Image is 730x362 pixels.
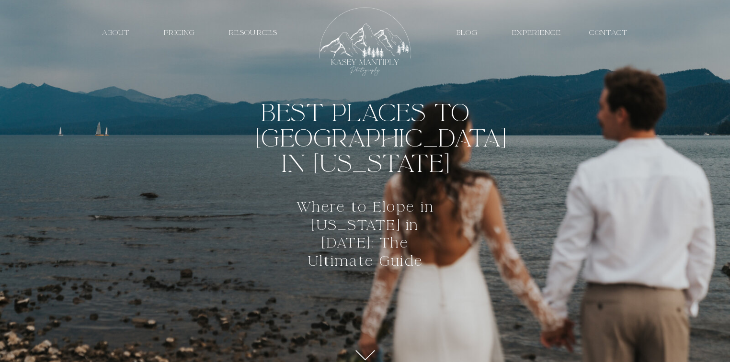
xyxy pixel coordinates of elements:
[585,28,632,37] a: contact
[220,28,286,37] a: resources
[256,101,475,185] h1: Best Places to [GEOGRAPHIC_DATA] in [US_STATE]
[287,198,443,255] h2: Where to Elope in [US_STATE] in [DATE]: The Ultimate Guide
[451,28,483,37] a: Blog
[94,28,138,37] a: about
[510,28,563,37] a: EXPERIENCE
[157,28,202,37] a: PRICING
